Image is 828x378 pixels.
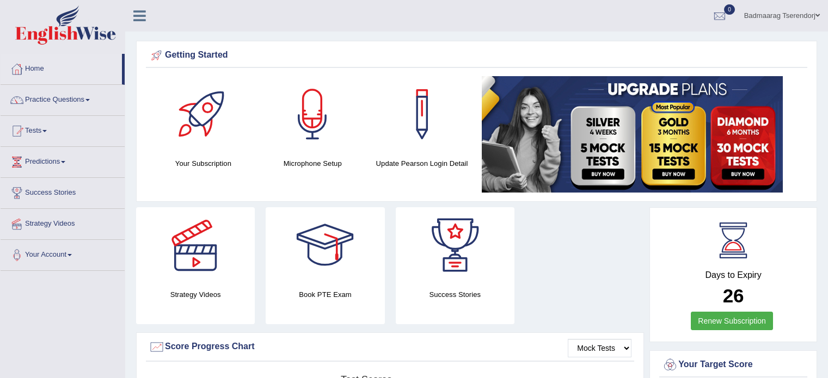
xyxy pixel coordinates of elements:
[263,158,362,169] h4: Microphone Setup
[1,116,125,143] a: Tests
[662,357,805,373] div: Your Target Score
[266,289,384,300] h4: Book PTE Exam
[396,289,514,300] h4: Success Stories
[149,339,631,355] div: Score Progress Chart
[1,147,125,174] a: Predictions
[662,270,805,280] h4: Days to Expiry
[1,240,125,267] a: Your Account
[154,158,253,169] h4: Your Subscription
[136,289,255,300] h4: Strategy Videos
[1,54,122,81] a: Home
[1,209,125,236] a: Strategy Videos
[149,47,805,64] div: Getting Started
[482,76,783,193] img: small5.jpg
[691,312,773,330] a: Renew Subscription
[1,178,125,205] a: Success Stories
[723,285,744,306] b: 26
[724,4,735,15] span: 0
[1,85,125,112] a: Practice Questions
[373,158,471,169] h4: Update Pearson Login Detail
